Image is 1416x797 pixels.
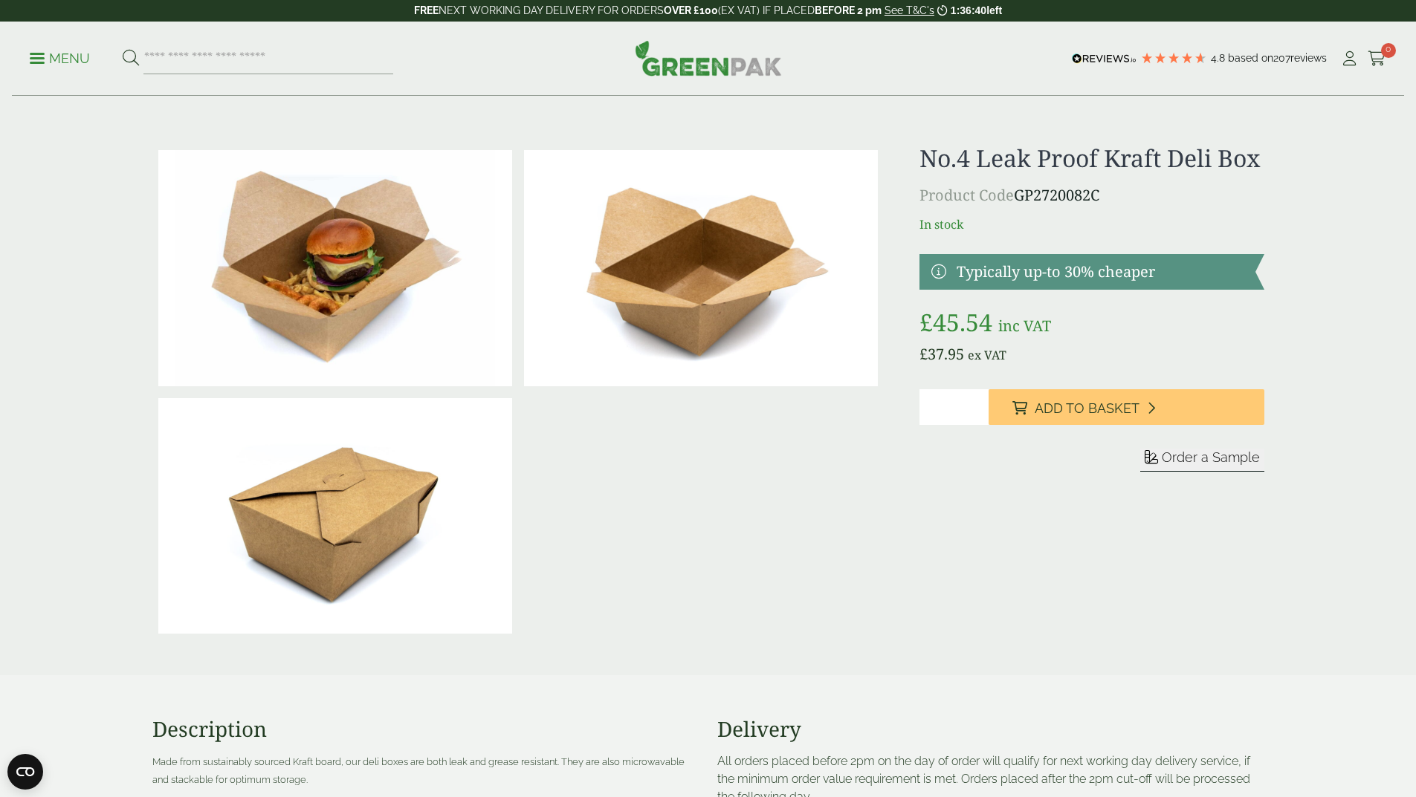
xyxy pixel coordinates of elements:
[919,215,1264,233] p: In stock
[919,144,1264,172] h1: No.4 Leak Proof Kraft Deli Box
[1368,48,1386,70] a: 0
[1072,53,1137,64] img: REVIEWS.io
[1340,51,1359,66] i: My Account
[30,50,90,68] p: Menu
[989,389,1264,425] button: Add to Basket
[158,150,512,386] img: No 4 Deli Box With Burger And Fries
[1140,449,1264,472] button: Order a Sample
[158,398,512,634] img: Deli Box No4 Closed
[1273,52,1290,64] span: 207
[919,306,933,338] span: £
[885,4,934,16] a: See T&C's
[1228,52,1273,64] span: Based on
[664,4,718,16] strong: OVER £100
[968,347,1006,363] span: ex VAT
[919,344,928,364] span: £
[414,4,439,16] strong: FREE
[1162,449,1260,465] span: Order a Sample
[919,185,1014,205] span: Product Code
[919,344,964,364] bdi: 37.95
[1381,43,1396,58] span: 0
[717,717,1264,742] h3: Delivery
[919,184,1264,206] p: GP2720082C
[998,316,1051,336] span: inc VAT
[30,50,90,65] a: Menu
[524,150,878,386] img: Deli Box No4 Open
[986,4,1002,16] span: left
[1368,51,1386,66] i: Cart
[152,756,685,785] span: Made from sustainably sourced Kraft board, our deli boxes are both leak and grease resistant. The...
[1211,52,1228,64] span: 4.8
[1140,51,1207,65] div: 4.79 Stars
[152,717,699,742] h3: Description
[1035,400,1139,417] span: Add to Basket
[1290,52,1327,64] span: reviews
[919,306,992,338] bdi: 45.54
[951,4,986,16] span: 1:36:40
[635,40,782,76] img: GreenPak Supplies
[815,4,882,16] strong: BEFORE 2 pm
[7,754,43,790] button: Open CMP widget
